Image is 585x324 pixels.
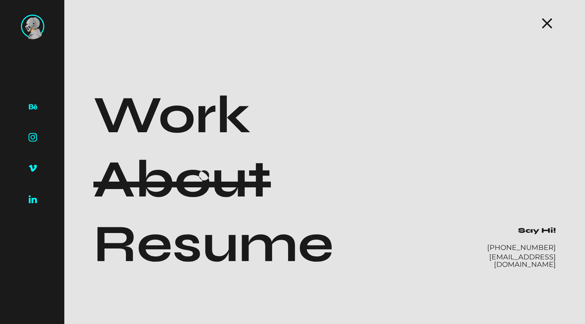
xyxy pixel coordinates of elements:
[93,83,251,147] a: Work
[483,244,556,251] div: [PHONE_NUMBER]
[93,212,333,276] a: Resume
[489,253,556,269] a: [EMAIL_ADDRESS][DOMAIN_NAME]
[93,147,271,212] a: About
[483,227,556,234] div: Say Hi!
